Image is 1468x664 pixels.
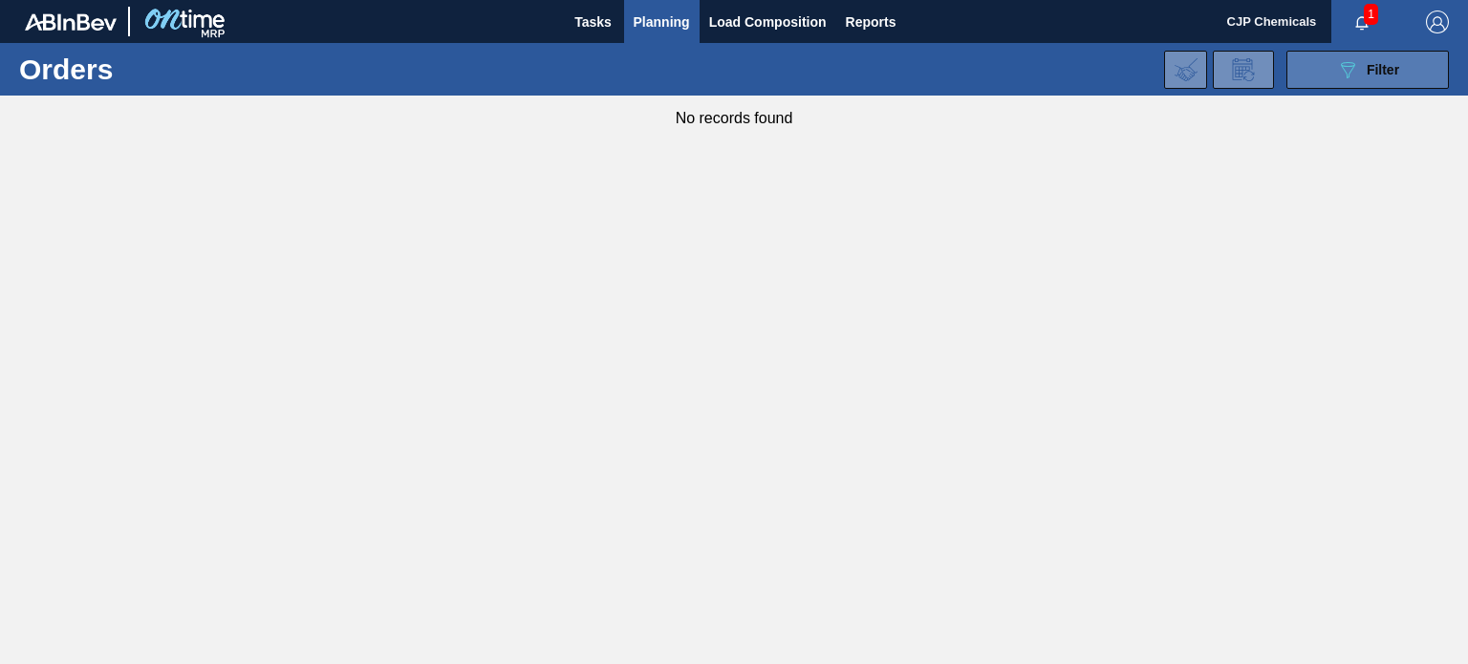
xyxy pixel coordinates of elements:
span: 1 [1364,4,1378,25]
button: Notifications [1331,9,1392,35]
div: Import Order Negotiation [1164,51,1207,89]
span: Tasks [572,11,615,33]
img: Logout [1426,11,1449,33]
h1: Orders [19,58,293,80]
span: Planning [634,11,690,33]
span: Filter [1367,62,1399,77]
button: Filter [1286,51,1449,89]
span: Load Composition [709,11,827,33]
span: Reports [846,11,896,33]
div: Order Review Request [1213,51,1274,89]
img: TNhmsLtSVTkK8tSr43FrP2fwEKptu5GPRR3wAAAABJRU5ErkJggg== [25,13,117,31]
